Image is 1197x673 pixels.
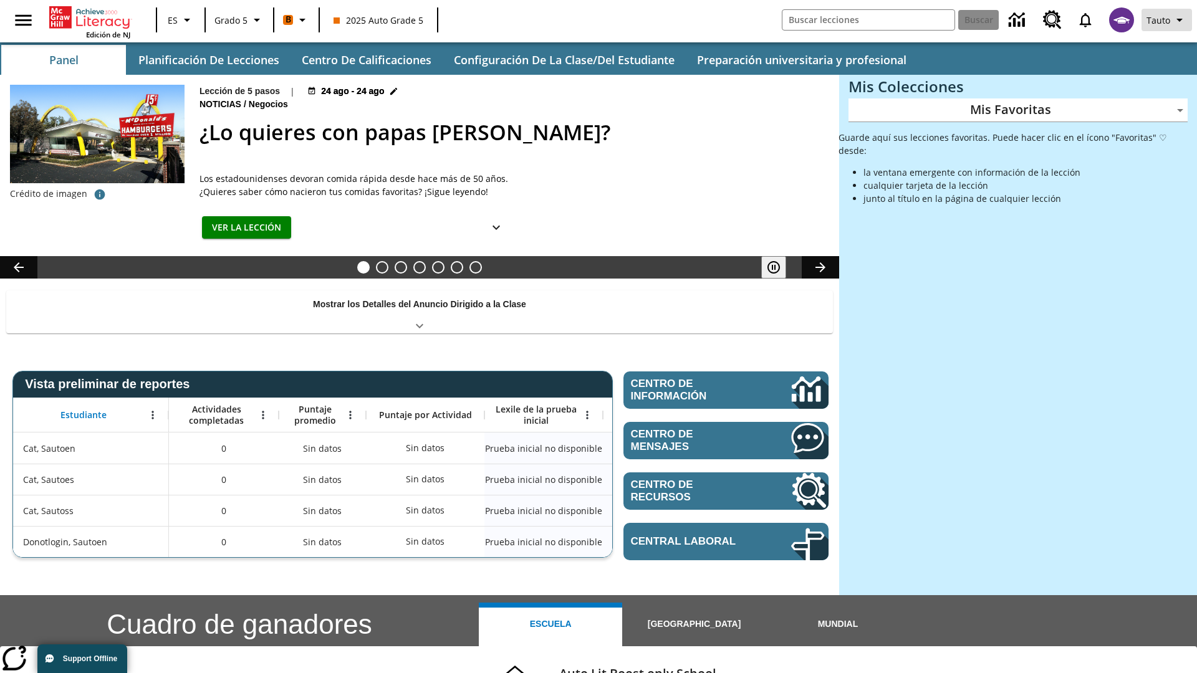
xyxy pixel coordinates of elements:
[631,378,749,403] span: Centro de información
[687,45,916,75] button: Preparación universitaria y profesional
[395,261,407,274] button: Diapositiva 3 ¿Los autos del futuro?
[290,85,295,98] span: |
[254,406,272,424] button: Abrir menú
[766,603,910,646] button: Mundial
[761,256,786,279] button: Pausar
[491,404,582,426] span: Lexile de la prueba inicial
[631,535,754,548] span: Central laboral
[286,12,291,27] span: B
[782,10,954,30] input: Buscar campo
[1109,7,1134,32] img: avatar image
[86,30,130,39] span: Edición de NJ
[631,479,754,504] span: Centro de recursos
[202,216,291,239] button: Ver la lección
[623,371,829,409] a: Centro de información
[578,406,597,424] button: Abrir menú
[631,428,754,453] span: Centro de mensajes
[1142,9,1192,31] button: Perfil/Configuración
[357,261,370,274] button: Diapositiva 1 ¿Lo quieres con papas fritas?
[199,117,824,148] h2: ¿Lo quieres con papas fritas?
[802,256,839,279] button: Carrusel de lecciones, seguir
[297,498,348,523] span: Sin datos
[1069,4,1102,36] a: Notificaciones
[221,442,226,455] span: 0
[23,473,74,486] span: Cat, Sautoes
[485,473,602,486] span: Prueba inicial no disponible, Cat, Sautoes
[168,14,178,27] span: ES
[1036,3,1069,37] a: Centro de recursos, Se abrirá en una pestaña nueva.
[199,85,280,98] p: Lección de 5 pasos
[221,473,226,486] span: 0
[485,442,602,455] span: Prueba inicial no disponible, Cat, Sautoen
[1102,4,1142,36] button: Escoja un nuevo avatar
[469,261,482,274] button: Diapositiva 7 El sueño de los animales
[400,498,451,523] div: Sin datos, Cat, Sautoss
[169,495,279,526] div: 0, Cat, Sautoss
[761,256,799,279] div: Pausar
[603,464,721,495] div: Sin datos, Cat, Sautoes
[603,432,721,464] div: Sin datos, Cat, Sautoen
[623,422,829,459] a: Centro de mensajes
[279,526,366,557] div: Sin datos, Donotlogin, Sautoen
[285,404,345,426] span: Puntaje promedio
[199,98,244,112] span: Noticias
[444,45,685,75] button: Configuración de la clase/del estudiante
[334,14,423,27] span: 2025 Auto Grade 5
[1001,3,1036,37] a: Centro de información
[400,467,451,492] div: Sin datos, Cat, Sautoes
[37,644,127,673] button: Support Offline
[603,495,721,526] div: Sin datos, Cat, Sautoss
[60,409,107,421] span: Estudiante
[321,85,384,98] span: 24 ago - 24 ago
[1147,14,1170,27] span: Tauto
[10,188,87,200] p: Crédito de imagen
[169,526,279,557] div: 0, Donotlogin, Sautoen
[297,436,348,461] span: Sin datos
[6,290,833,333] div: Mostrar los Detalles del Anuncio Dirigido a la Clase
[400,529,451,554] div: Sin datos, Donotlogin, Sautoen
[23,535,107,548] span: Donotlogin, Sautoen
[278,9,315,31] button: Boost El color de la clase es anaranjado. Cambiar el color de la clase.
[603,526,721,557] div: Sin datos, Donotlogin, Sautoen
[221,535,226,548] span: 0
[49,4,130,39] div: Portada
[484,216,509,239] button: Ver más
[623,472,829,510] a: Centro de recursos, Se abrirá en una pestaña nueva.
[863,166,1188,179] li: la ventana emergente con información de la lección
[221,504,226,517] span: 0
[23,504,74,517] span: Cat, Sautoss
[25,377,196,391] span: Vista preliminar de reportes
[169,464,279,495] div: 0, Cat, Sautoes
[341,406,360,424] button: Abrir menú
[848,78,1188,95] h3: Mis Colecciones
[279,495,366,526] div: Sin datos, Cat, Sautoss
[863,192,1188,205] li: junto al título en la página de cualquier lección
[313,298,526,311] p: Mostrar los Detalles del Anuncio Dirigido a la Clase
[143,406,162,424] button: Abrir menú
[23,442,75,455] span: Cat, Sautoen
[199,172,511,198] div: Los estadounidenses devoran comida rápida desde hace más de 50 años. ¿Quieres saber cómo nacieron...
[87,183,112,206] button: Crédito de imagen: McClatchy-Tribune/Tribune Content Agency LLC/Foto de banco de imágenes Alamy
[839,131,1188,157] p: Guarde aquí sus lecciones favoritas. Puede hacer clic en el ícono "Favoritas" ♡ desde:
[297,529,348,555] span: Sin datos
[10,85,185,183] img: Uno de los primeros locales de McDonald's, con el icónico letrero rojo y los arcos amarillos.
[379,409,472,421] span: Puntaje por Actividad
[848,98,1188,122] div: Mis Favoritas
[400,436,451,461] div: Sin datos, Cat, Sautoen
[479,603,622,646] button: Escuela
[622,603,766,646] button: [GEOGRAPHIC_DATA]
[128,45,289,75] button: Planificación de lecciones
[279,464,366,495] div: Sin datos, Cat, Sautoes
[413,261,426,274] button: Diapositiva 4 ¿Cuál es la gran idea?
[249,98,291,112] span: Negocios
[1,45,126,75] button: Panel
[209,9,269,31] button: Grado: Grado 5, Elige un grado
[485,504,602,517] span: Prueba inicial no disponible, Cat, Sautoss
[432,261,445,274] button: Diapositiva 5 Una idea, mucho trabajo
[175,404,257,426] span: Actividades completadas
[161,9,201,31] button: Lenguaje: ES, Selecciona un idioma
[623,523,829,560] a: Central laboral
[49,5,130,30] a: Portada
[169,432,279,464] div: 0, Cat, Sautoen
